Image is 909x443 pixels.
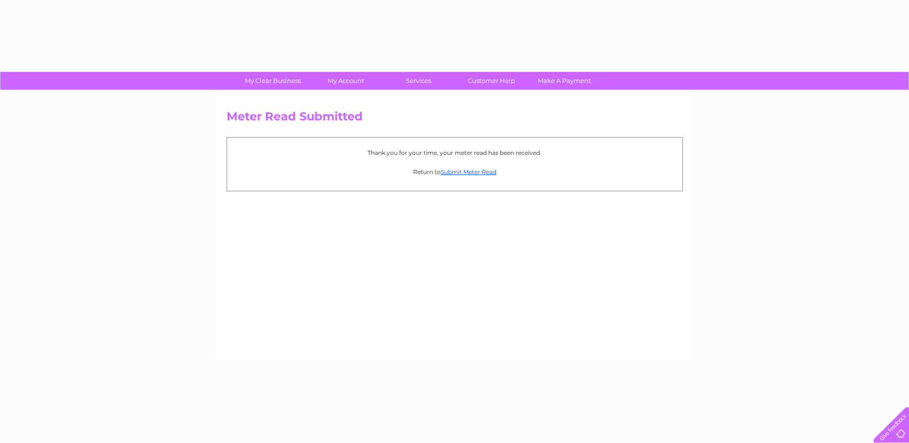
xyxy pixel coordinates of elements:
a: Customer Help [452,72,531,90]
a: Submit Meter Read [441,168,496,175]
a: Services [379,72,458,90]
h2: Meter Read Submitted [227,110,683,128]
a: My Clear Business [233,72,312,90]
a: My Account [306,72,385,90]
p: Thank you for your time, your meter read has been received. [232,148,678,157]
a: Make A Payment [525,72,604,90]
p: Return to [232,167,678,176]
